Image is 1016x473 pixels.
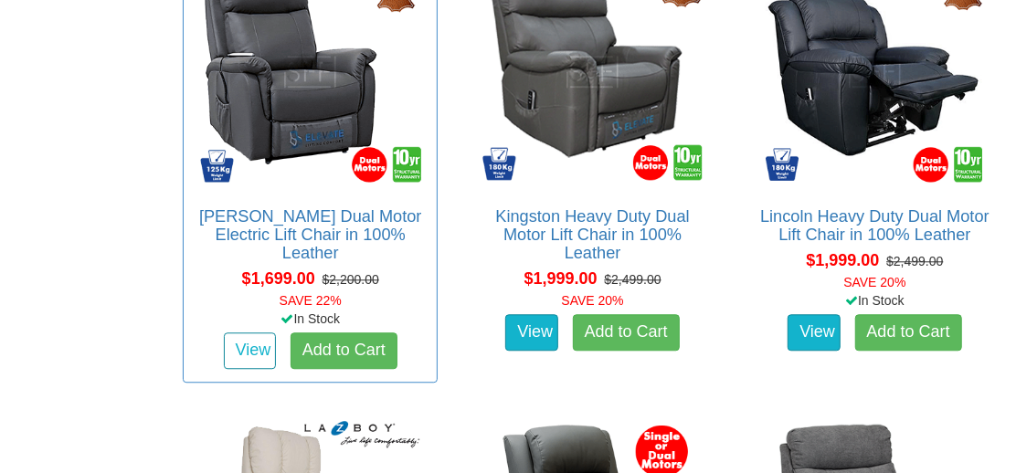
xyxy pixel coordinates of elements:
div: In Stock [179,310,441,328]
a: [PERSON_NAME] Dual Motor Electric Lift Chair in 100% Leather [199,207,422,262]
del: $2,499.00 [886,254,943,268]
font: SAVE 22% [280,293,342,308]
span: $1,999.00 [524,269,598,288]
div: In Stock [744,291,1006,310]
a: View [224,332,277,369]
a: Add to Cart [573,314,680,351]
a: View [788,314,841,351]
span: $1,699.00 [242,269,315,288]
font: SAVE 20% [843,275,905,289]
font: SAVE 20% [562,293,624,308]
a: View [505,314,558,351]
del: $2,499.00 [604,272,661,287]
span: $1,999.00 [806,251,879,269]
a: Add to Cart [855,314,962,351]
a: Add to Cart [291,332,397,369]
del: $2,200.00 [323,272,379,287]
a: Kingston Heavy Duty Dual Motor Lift Chair in 100% Leather [495,207,689,262]
a: Lincoln Heavy Duty Dual Motor Lift Chair in 100% Leather [760,207,990,244]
